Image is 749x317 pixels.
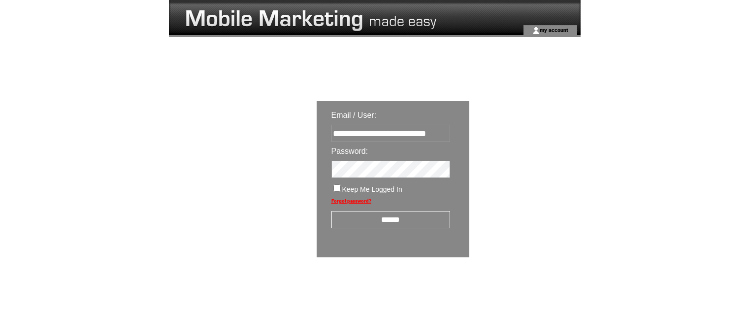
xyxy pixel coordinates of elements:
[498,282,547,294] img: transparent.png;jsessionid=5E982B75F273893534AF988D6D8C6AFB
[342,185,402,193] span: Keep Me Logged In
[540,27,568,33] a: my account
[331,111,377,119] span: Email / User:
[532,27,540,35] img: account_icon.gif;jsessionid=5E982B75F273893534AF988D6D8C6AFB
[331,198,371,204] a: Forgot password?
[331,147,368,155] span: Password:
